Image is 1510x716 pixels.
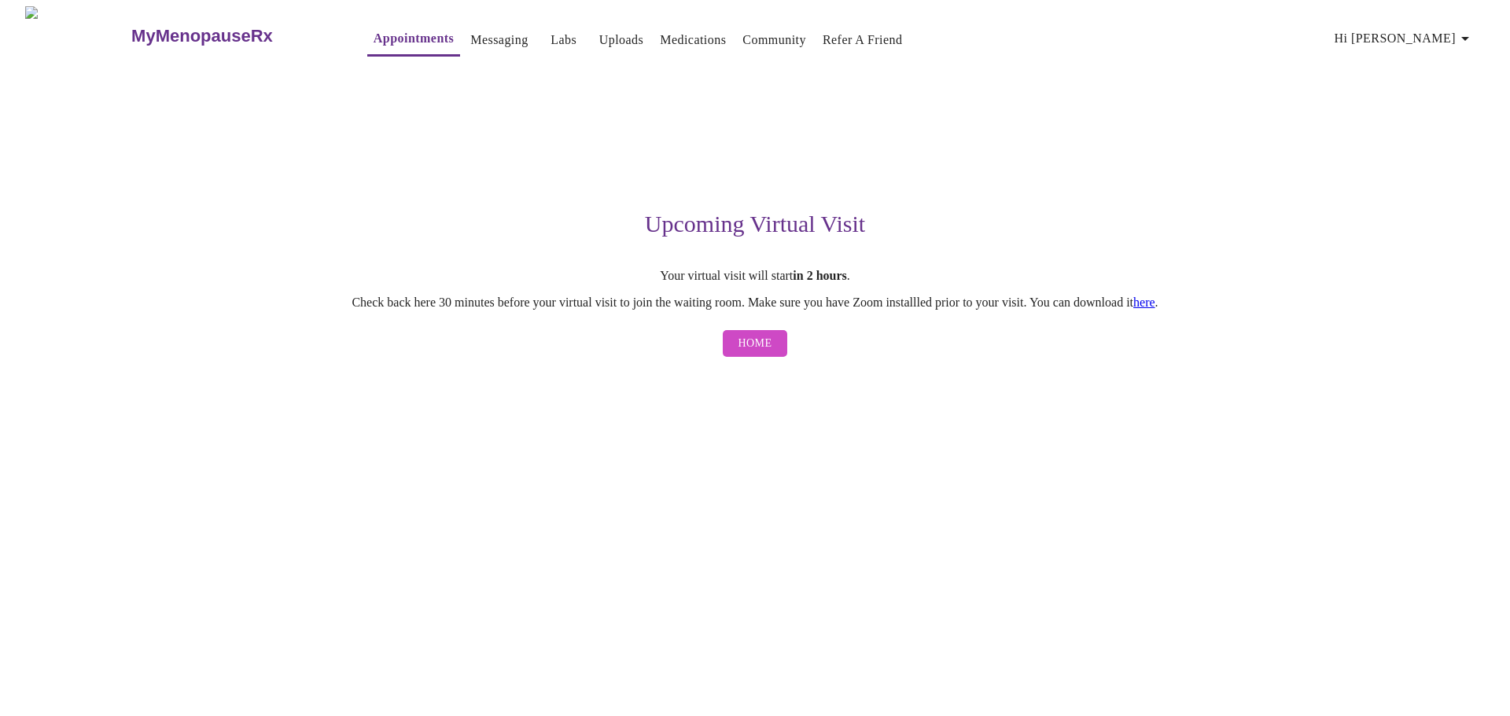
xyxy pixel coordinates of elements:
a: Labs [551,29,576,51]
span: Home [738,334,772,354]
a: Messaging [470,29,528,51]
a: Medications [660,29,726,51]
button: Community [736,24,812,56]
strong: in 2 hours [793,269,846,282]
a: Community [742,29,806,51]
h3: Upcoming Virtual Visit [271,211,1239,237]
span: Hi [PERSON_NAME] [1335,28,1475,50]
button: Hi [PERSON_NAME] [1328,23,1481,54]
h3: MyMenopauseRx [131,26,273,46]
button: Home [723,330,788,358]
button: Labs [539,24,589,56]
p: Your virtual visit will start . [271,269,1239,283]
button: Refer a Friend [816,24,909,56]
a: MyMenopauseRx [130,9,336,64]
button: Medications [654,24,732,56]
a: Appointments [374,28,454,50]
a: Uploads [599,29,644,51]
img: MyMenopauseRx Logo [25,6,130,65]
a: Home [719,322,792,365]
a: here [1133,296,1155,309]
button: Messaging [464,24,534,56]
button: Appointments [367,23,460,57]
a: Refer a Friend [823,29,903,51]
p: Check back here 30 minutes before your virtual visit to join the waiting room. Make sure you have... [271,296,1239,310]
button: Uploads [593,24,650,56]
